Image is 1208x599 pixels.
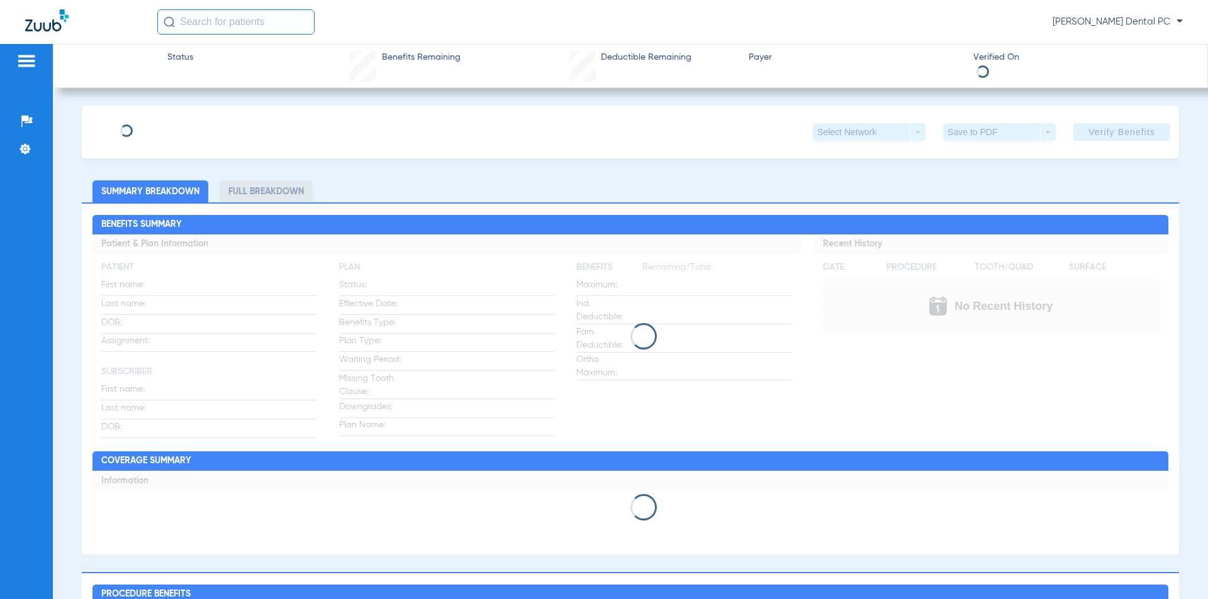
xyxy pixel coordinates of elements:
span: Verified On [973,51,1187,64]
span: Deductible Remaining [601,51,691,64]
img: hamburger-icon [16,53,36,69]
img: Zuub Logo [25,9,69,31]
img: Search Icon [164,16,175,28]
h2: Benefits Summary [92,215,1168,235]
h2: Coverage Summary [92,451,1168,471]
span: Benefits Remaining [382,51,461,64]
li: Summary Breakdown [92,180,208,202]
span: Payer [749,51,963,64]
span: Status [167,51,193,64]
input: Search for patients [157,9,315,35]
li: Full Breakdown [220,180,313,202]
span: [PERSON_NAME] Dental PC [1053,16,1183,28]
